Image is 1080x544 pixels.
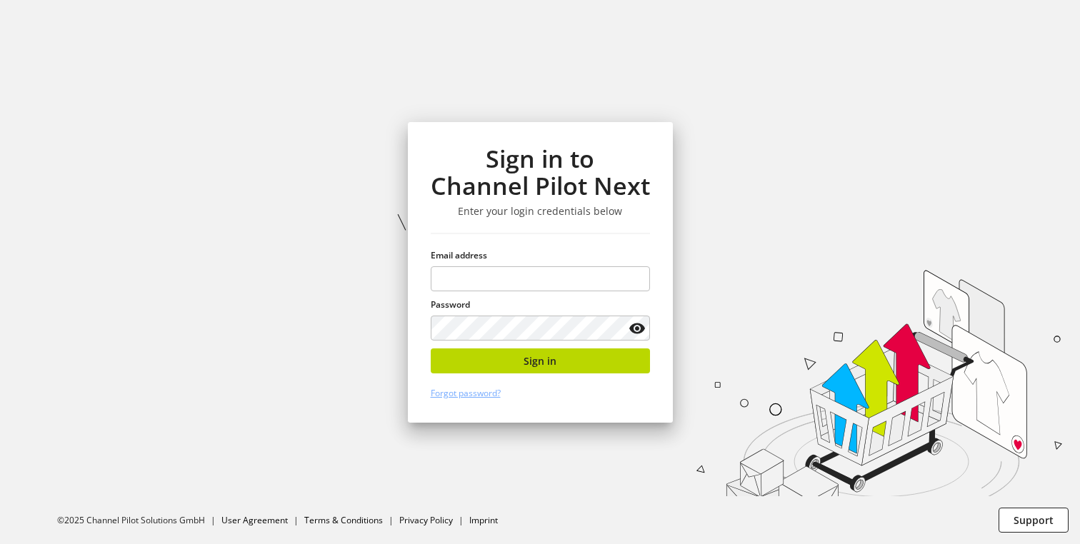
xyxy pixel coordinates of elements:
span: Support [1014,513,1054,528]
a: Privacy Policy [399,514,453,526]
span: Email address [431,249,487,261]
button: Support [999,508,1069,533]
a: Imprint [469,514,498,526]
span: Password [431,298,470,311]
a: Forgot password? [431,387,501,399]
span: Sign in [524,353,556,368]
a: Terms & Conditions [304,514,383,526]
li: ©2025 Channel Pilot Solutions GmbH [57,514,221,527]
h1: Sign in to Channel Pilot Next [431,145,650,200]
button: Sign in [431,348,650,373]
a: User Agreement [221,514,288,526]
h3: Enter your login credentials below [431,205,650,218]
